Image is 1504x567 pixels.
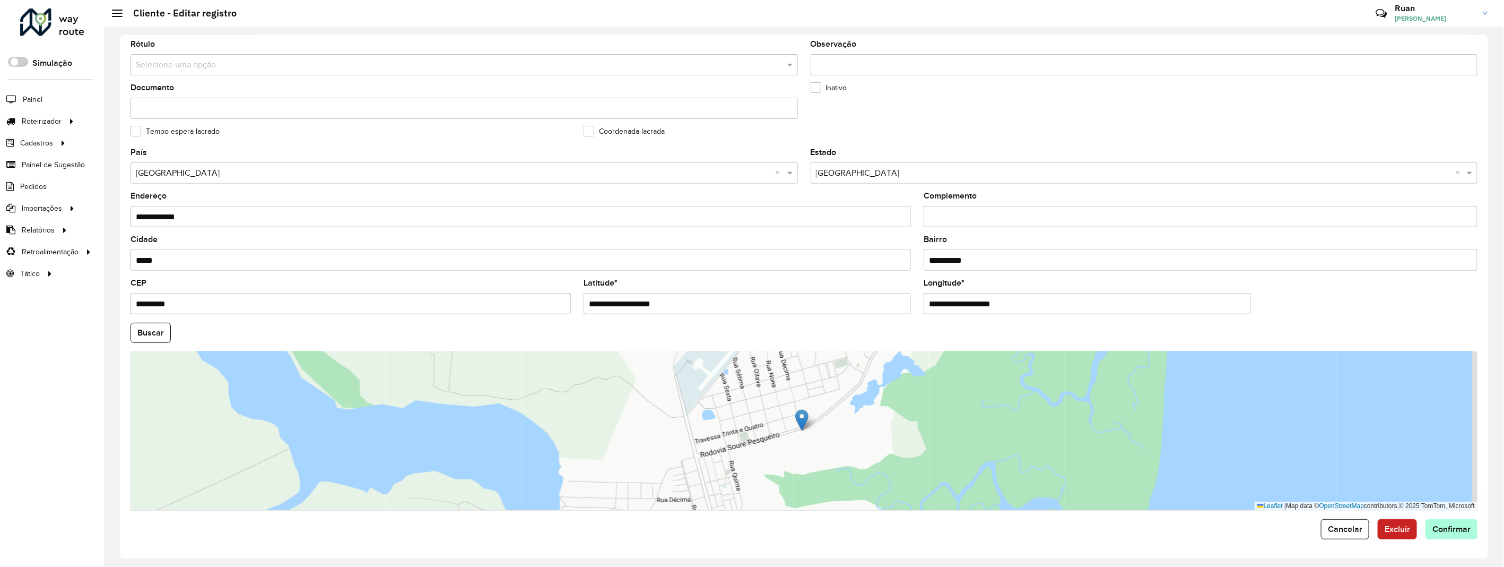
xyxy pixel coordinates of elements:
[811,82,847,93] label: Inativo
[123,7,237,19] h2: Cliente - Editar registro
[1370,2,1393,25] a: Contato Rápido
[1395,14,1475,23] span: [PERSON_NAME]
[1328,525,1362,534] span: Cancelar
[924,233,947,246] label: Bairro
[811,38,857,50] label: Observação
[1425,519,1477,539] button: Confirmar
[924,190,977,202] label: Complemento
[20,138,53,149] span: Cadastros
[131,146,147,159] label: País
[131,126,220,137] label: Tempo espera lacrado
[1378,519,1417,539] button: Excluir
[32,57,72,70] label: Simulação
[1284,502,1286,510] span: |
[1395,3,1475,13] h3: Ruan
[924,277,964,289] label: Longitude
[131,38,155,50] label: Rótulo
[1257,502,1283,510] a: Leaflet
[20,181,47,192] span: Pedidos
[20,268,40,279] span: Tático
[1455,167,1464,179] span: Clear all
[1385,525,1410,534] span: Excluir
[1321,519,1369,539] button: Cancelar
[584,277,618,289] label: Latitude
[1255,502,1477,511] div: Map data © contributors,© 2025 TomTom, Microsoft
[776,167,785,179] span: Clear all
[584,126,665,137] label: Coordenada lacrada
[22,159,85,170] span: Painel de Sugestão
[131,323,171,343] button: Buscar
[1319,502,1364,510] a: OpenStreetMap
[22,225,55,236] span: Relatórios
[811,146,837,159] label: Estado
[131,233,158,246] label: Cidade
[23,94,42,105] span: Painel
[131,81,174,94] label: Documento
[795,409,808,431] img: Marker
[22,246,79,257] span: Retroalimentação
[22,203,62,214] span: Importações
[131,190,167,202] label: Endereço
[1432,525,1471,534] span: Confirmar
[131,277,146,289] label: CEP
[22,116,62,127] span: Roteirizador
